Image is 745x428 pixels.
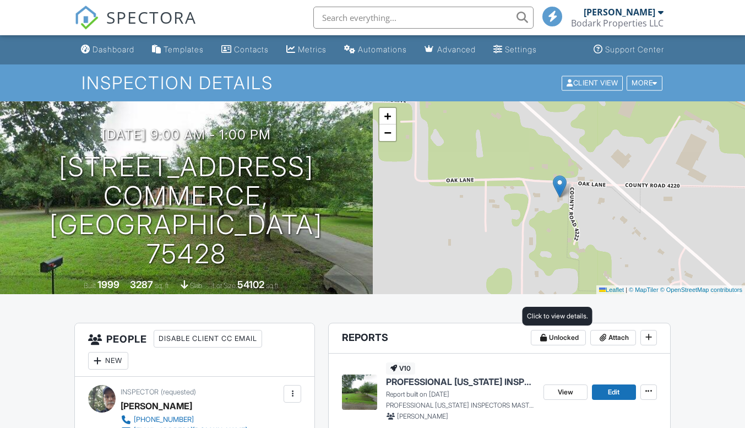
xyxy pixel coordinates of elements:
a: Advanced [420,40,480,60]
span: Lot Size [213,281,236,290]
a: SPECTORA [74,15,197,38]
a: Zoom in [379,108,396,124]
a: Contacts [217,40,273,60]
div: Advanced [437,45,476,54]
div: Settings [505,45,537,54]
a: [PHONE_NUMBER] [121,414,247,425]
div: [PHONE_NUMBER] [134,415,194,424]
a: Templates [148,40,208,60]
a: Support Center [589,40,668,60]
h1: [STREET_ADDRESS] Commerce, [GEOGRAPHIC_DATA] 75428 [18,153,355,269]
div: Metrics [298,45,327,54]
div: 1999 [97,279,119,290]
a: © OpenStreetMap contributors [660,286,742,293]
h3: People [75,323,314,377]
div: [PERSON_NAME] [584,7,655,18]
a: Leaflet [599,286,624,293]
div: Support Center [605,45,664,54]
div: More [627,75,662,90]
h1: Inspection Details [81,73,664,93]
span: − [384,126,391,139]
span: (requested) [161,388,196,396]
div: New [88,352,128,370]
div: 3287 [130,279,153,290]
div: Dashboard [93,45,134,54]
span: | [626,286,627,293]
div: Client View [562,75,623,90]
h3: [DATE] 9:00 am - 1:00 pm [102,127,271,142]
div: Bodark Properties LLC [571,18,664,29]
div: Automations [358,45,407,54]
span: slab [190,281,202,290]
div: 54102 [237,279,264,290]
img: Marker [553,175,567,198]
a: Metrics [282,40,331,60]
span: Built [84,281,96,290]
span: + [384,109,391,123]
a: Automations (Basic) [340,40,411,60]
span: sq. ft. [155,281,170,290]
span: SPECTORA [106,6,197,29]
a: Client View [561,78,626,86]
a: Settings [489,40,541,60]
span: sq.ft. [266,281,280,290]
a: © MapTiler [629,286,659,293]
div: [PERSON_NAME] [121,398,192,414]
span: Inspector [121,388,159,396]
a: Dashboard [77,40,139,60]
a: Zoom out [379,124,396,141]
div: Contacts [234,45,269,54]
input: Search everything... [313,7,534,29]
div: Disable Client CC Email [154,330,262,348]
div: Templates [164,45,204,54]
img: The Best Home Inspection Software - Spectora [74,6,99,30]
